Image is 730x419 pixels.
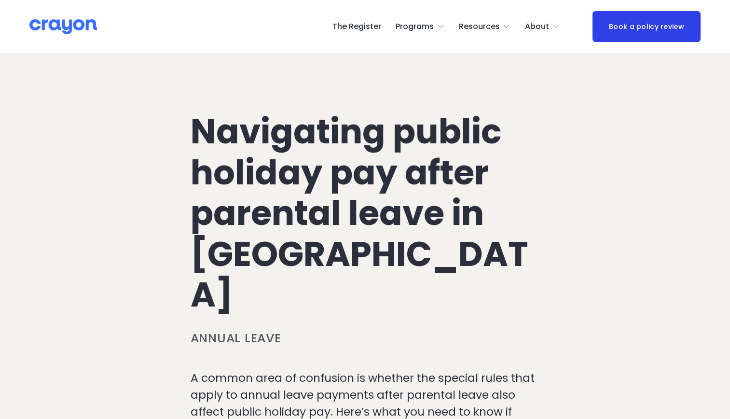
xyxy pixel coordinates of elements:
a: Book a policy review [592,11,701,42]
a: The Register [332,19,381,34]
span: Resources [459,20,500,34]
a: folder dropdown [396,19,444,34]
a: folder dropdown [525,19,560,34]
span: About [525,20,549,34]
a: Annual leave [191,330,281,347]
h1: Navigating public holiday pay after parental leave in [GEOGRAPHIC_DATA] [191,112,540,316]
img: Crayon [29,18,97,35]
a: folder dropdown [459,19,510,34]
span: Programs [396,20,434,34]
